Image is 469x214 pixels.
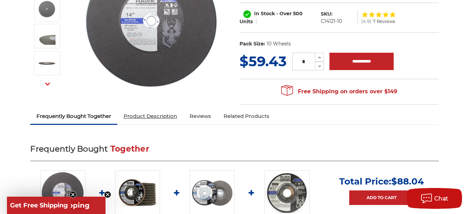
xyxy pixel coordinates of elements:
[7,197,106,214] div: Get Free ShippingClose teaser
[267,40,291,48] dd: 10 Wheels
[321,18,342,25] dd: C14121-10
[349,190,413,205] a: Add to Cart
[373,19,395,24] span: 7 Reviews
[240,53,287,70] span: $59.43
[240,18,253,25] span: Units
[69,191,76,198] button: Close teaser
[361,19,371,24] span: (4.9)
[38,54,56,72] img: chop saw cutting disc
[104,191,111,198] button: Close teaser
[321,10,333,18] dt: SKU:
[339,176,424,187] p: Total Price:
[434,195,449,202] span: Chat
[183,109,217,124] a: Reviews
[30,109,117,124] a: Frequently Bought Together
[10,202,68,209] span: Get Free Shipping
[39,77,56,92] button: Next
[254,10,275,17] span: In Stock
[293,10,303,17] span: 500
[391,176,424,187] span: $88.04
[110,144,149,154] span: Together
[30,144,108,154] span: Frequently Bought
[407,188,462,209] button: Chat
[240,40,265,48] dt: Pack Size:
[217,109,276,124] a: Related Products
[281,85,397,99] span: Free Shipping on orders over $149
[38,0,56,18] img: 14 Inch Cutting Wheel for Chop Saw
[7,197,71,214] div: Get Free ShippingClose teaser
[117,109,183,124] a: Product Description
[276,10,292,17] span: - Over
[38,27,56,45] img: 14 inch stationary chop saw abrasive blade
